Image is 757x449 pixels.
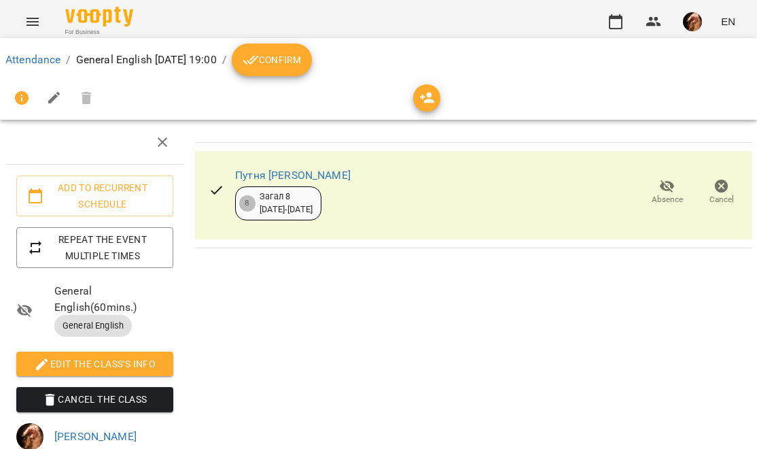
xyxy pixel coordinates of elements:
span: Confirm [243,52,301,68]
li: / [222,52,226,68]
a: Путня [PERSON_NAME] [235,169,351,182]
button: Cancel the class [16,387,173,412]
a: [PERSON_NAME] [54,430,137,443]
span: For Business [65,28,133,37]
img: Voopty Logo [65,7,133,27]
button: Absence [640,173,694,212]
div: Загал 8 [DATE] - [DATE] [260,190,313,216]
span: Repeat the event multiple times [27,231,162,264]
a: Attendance [5,53,60,66]
nav: breadcrumb [5,44,752,76]
span: General English [54,320,132,332]
div: 8 [239,195,256,212]
li: / [66,52,70,68]
span: Cancel [709,194,734,205]
p: General English [DATE] 19:00 [76,52,217,68]
button: Cancel [694,173,749,212]
span: Absence [652,194,683,205]
button: Edit the class's Info [16,352,173,376]
span: Cancel the class [27,391,162,408]
button: Menu [16,5,49,38]
img: c8e0f8f11f5ebb5948ff4c20ade7ab01.jpg [683,12,702,31]
button: EN [716,9,741,34]
button: Repeat the event multiple times [16,227,173,268]
span: General English ( 60 mins. ) [54,283,173,315]
button: Add to recurrent schedule [16,176,173,216]
button: Confirm [232,44,312,76]
span: Add to recurrent schedule [27,180,162,212]
span: Edit the class's Info [27,356,162,372]
span: EN [721,14,735,29]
